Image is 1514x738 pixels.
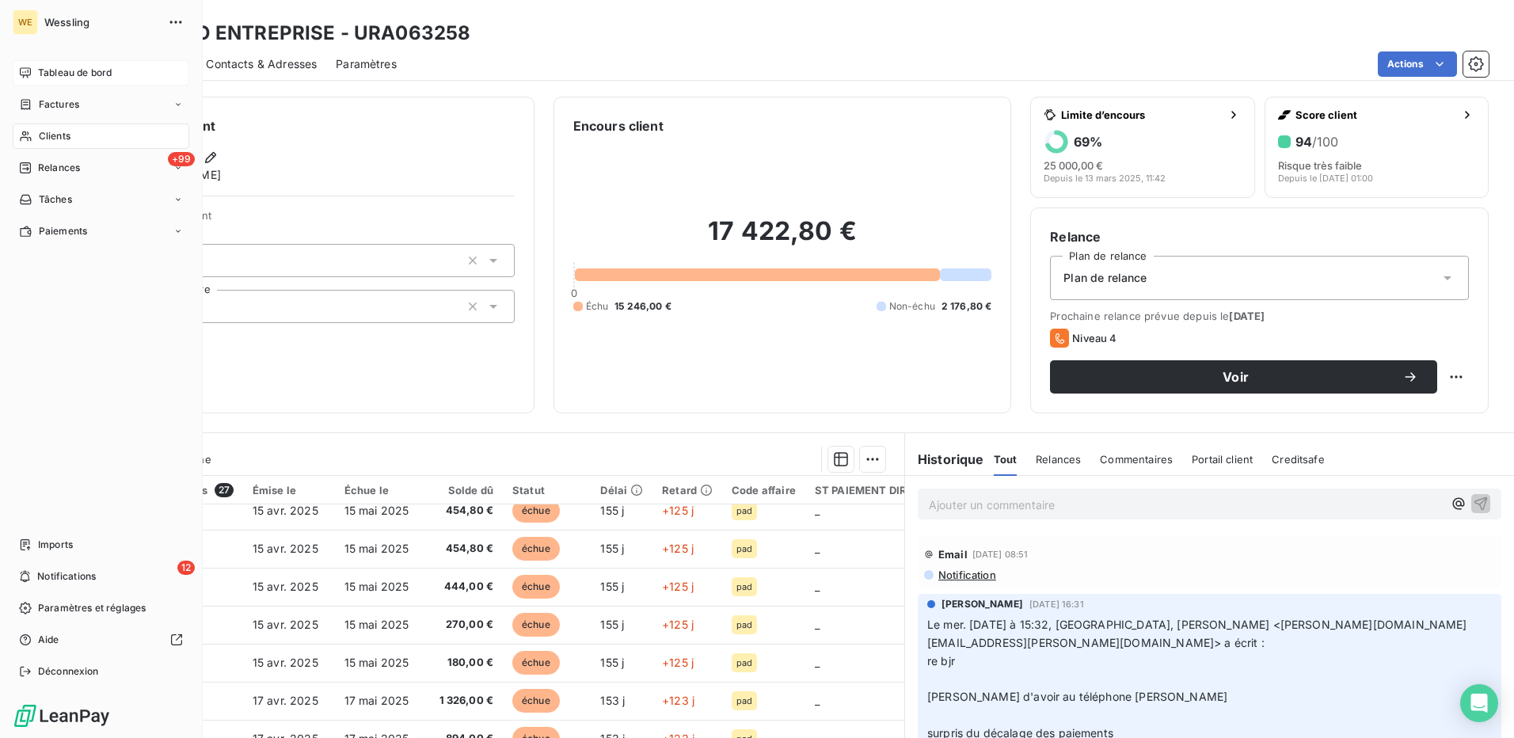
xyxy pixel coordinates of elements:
[1050,310,1469,322] span: Prochaine relance prévue depuis le
[1050,360,1437,394] button: Voir
[937,569,996,581] span: Notification
[336,56,397,72] span: Paramètres
[1295,134,1338,150] h6: 94
[1069,371,1402,383] span: Voir
[571,287,577,299] span: 0
[38,633,59,647] span: Aide
[13,627,189,652] a: Aide
[573,116,664,135] h6: Encours client
[732,484,796,496] div: Code affaire
[253,484,325,496] div: Émise le
[600,580,624,593] span: 155 j
[941,597,1023,611] span: [PERSON_NAME]
[13,10,38,35] div: WE
[168,152,195,166] span: +99
[600,484,643,496] div: Délai
[436,655,494,671] span: 180,00 €
[1312,134,1338,150] span: /100
[1072,332,1116,344] span: Niveau 4
[44,16,158,29] span: Wessling
[38,66,112,80] span: Tableau de bord
[662,504,694,517] span: +125 j
[662,656,694,669] span: +125 j
[512,499,560,523] span: échue
[253,618,318,631] span: 15 avr. 2025
[573,215,992,263] h2: 17 422,80 €
[600,504,624,517] span: 155 j
[1044,173,1166,183] span: Depuis le 13 mars 2025, 11:42
[586,299,609,314] span: Échu
[1029,599,1084,609] span: [DATE] 16:31
[1100,453,1173,466] span: Commentaires
[600,694,625,707] span: 153 j
[39,97,79,112] span: Factures
[344,504,409,517] span: 15 mai 2025
[39,129,70,143] span: Clients
[1050,227,1469,246] h6: Relance
[1036,453,1081,466] span: Relances
[13,703,111,728] img: Logo LeanPay
[512,537,560,561] span: échue
[662,484,713,496] div: Retard
[1460,684,1498,722] div: Open Intercom Messenger
[344,542,409,555] span: 15 mai 2025
[1044,159,1103,172] span: 25 000,00 €
[736,582,752,592] span: pad
[39,224,87,238] span: Paiements
[927,618,1467,649] span: Le mer. [DATE] à 15:32, [GEOGRAPHIC_DATA], [PERSON_NAME] <[PERSON_NAME][DOMAIN_NAME][EMAIL_ADDRES...
[344,484,417,496] div: Échue le
[253,504,318,517] span: 15 avr. 2025
[1278,173,1373,183] span: Depuis le [DATE] 01:00
[815,618,820,631] span: _
[815,694,820,707] span: _
[736,506,752,515] span: pad
[1265,97,1489,198] button: Score client94/100Risque très faibleDepuis le [DATE] 01:00
[941,299,992,314] span: 2 176,80 €
[889,299,935,314] span: Non-échu
[253,542,318,555] span: 15 avr. 2025
[1192,453,1253,466] span: Portail client
[994,453,1018,466] span: Tout
[96,116,515,135] h6: Informations client
[512,613,560,637] span: échue
[206,56,317,72] span: Contacts & Adresses
[37,569,96,584] span: Notifications
[815,656,820,669] span: _
[1378,51,1457,77] button: Actions
[436,693,494,709] span: 1 326,00 €
[1061,108,1220,121] span: Limite d’encours
[344,580,409,593] span: 15 mai 2025
[38,601,146,615] span: Paramètres et réglages
[127,209,515,231] span: Propriétés Client
[600,656,624,669] span: 155 j
[344,694,409,707] span: 17 mai 2025
[815,504,820,517] span: _
[38,664,99,679] span: Déconnexion
[905,450,984,469] h6: Historique
[139,19,470,48] h3: URANO ENTREPRISE - URA063258
[1229,310,1265,322] span: [DATE]
[1030,97,1254,198] button: Limite d’encours69%25 000,00 €Depuis le 13 mars 2025, 11:42
[972,550,1029,559] span: [DATE] 08:51
[736,544,752,553] span: pad
[736,696,752,706] span: pad
[662,618,694,631] span: +125 j
[253,580,318,593] span: 15 avr. 2025
[436,503,494,519] span: 454,80 €
[600,542,624,555] span: 155 j
[38,161,80,175] span: Relances
[662,542,694,555] span: +125 j
[512,689,560,713] span: échue
[344,656,409,669] span: 15 mai 2025
[38,538,73,552] span: Imports
[1074,134,1102,150] h6: 69 %
[436,484,494,496] div: Solde dû
[938,548,968,561] span: Email
[1063,270,1147,286] span: Plan de relance
[736,620,752,630] span: pad
[815,580,820,593] span: _
[177,561,195,575] span: 12
[512,575,560,599] span: échue
[1295,108,1455,121] span: Score client
[253,656,318,669] span: 15 avr. 2025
